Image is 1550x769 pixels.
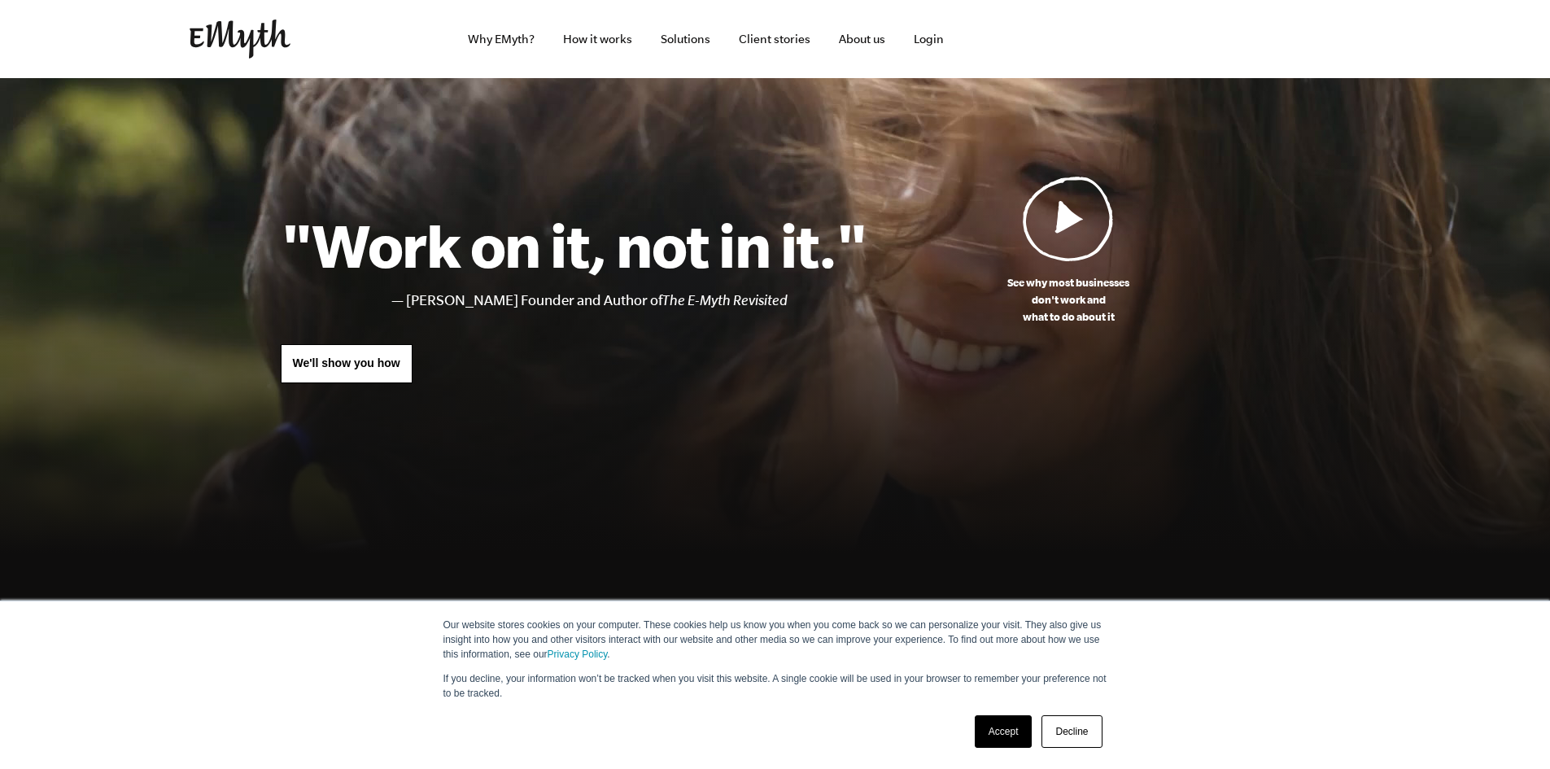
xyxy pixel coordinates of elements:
p: See why most businesses don't work and what to do about it [867,274,1270,326]
a: Privacy Policy [548,649,608,660]
a: See why most businessesdon't work andwhat to do about it [867,176,1270,326]
iframe: Embedded CTA [1011,21,1182,57]
a: Accept [975,715,1033,748]
h1: "Work on it, not in it." [281,209,867,281]
span: We'll show you how [293,356,400,369]
i: The E-Myth Revisited [662,292,788,308]
p: If you decline, your information won’t be tracked when you visit this website. A single cookie wi... [443,671,1107,701]
a: Decline [1041,715,1102,748]
p: Our website stores cookies on your computer. These cookies help us know you when you come back so... [443,618,1107,662]
li: [PERSON_NAME] Founder and Author of [406,289,867,312]
a: We'll show you how [281,344,413,383]
img: Play Video [1023,176,1114,261]
img: EMyth [190,20,290,59]
iframe: Embedded CTA [1190,21,1361,57]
